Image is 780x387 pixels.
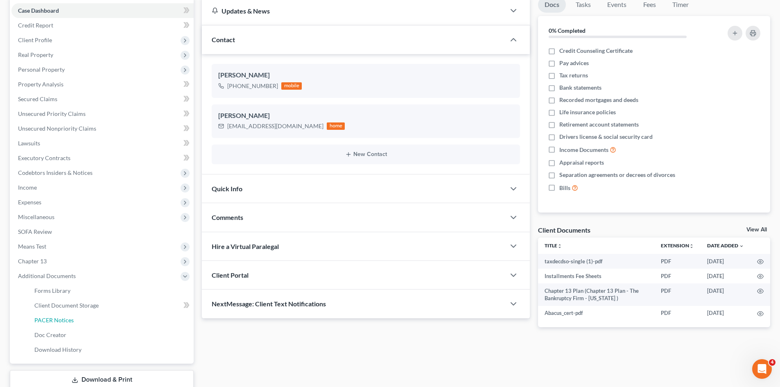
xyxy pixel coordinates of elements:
[559,171,675,179] span: Separation agreements or decrees of divorces
[746,227,767,233] a: View All
[654,306,701,321] td: PDF
[18,22,53,29] span: Credit Report
[18,125,96,132] span: Unsecured Nonpriority Claims
[28,283,194,298] a: Forms Library
[559,133,653,141] span: Drivers license & social security card
[559,146,608,154] span: Income Documents
[538,226,590,234] div: Client Documents
[689,244,694,249] i: unfold_more
[701,283,751,306] td: [DATE]
[18,243,46,250] span: Means Test
[34,346,81,353] span: Download History
[227,82,278,89] span: [PHONE_NUMBER]
[11,121,194,136] a: Unsecured Nonpriority Claims
[212,242,279,250] span: Hire a Virtual Paralegal
[18,184,37,191] span: Income
[752,359,772,379] iframe: Intercom live chat
[549,27,586,34] strong: 0% Completed
[18,228,52,235] span: SOFA Review
[18,169,93,176] span: Codebtors Insiders & Notices
[769,359,775,366] span: 4
[538,306,654,321] td: Abacus_cert-pdf
[212,300,326,308] span: NextMessage: Client Text Notifications
[28,298,194,313] a: Client Document Storage
[11,3,194,18] a: Case Dashboard
[18,110,86,117] span: Unsecured Priority Claims
[11,18,194,33] a: Credit Report
[218,70,513,80] div: [PERSON_NAME]
[34,302,99,309] span: Client Document Storage
[212,213,243,221] span: Comments
[559,184,570,192] span: Bills
[18,272,76,279] span: Additional Documents
[707,242,744,249] a: Date Added expand_more
[559,71,588,79] span: Tax returns
[538,269,654,283] td: Installments Fee Sheets
[557,244,562,249] i: unfold_more
[218,111,513,121] div: [PERSON_NAME]
[227,122,323,130] div: [EMAIL_ADDRESS][DOMAIN_NAME]
[18,140,40,147] span: Lawsuits
[654,254,701,269] td: PDF
[701,254,751,269] td: [DATE]
[281,82,302,90] div: mobile
[559,84,601,92] span: Bank statements
[559,96,638,104] span: Recorded mortgages and deeds
[28,328,194,342] a: Doc Creator
[538,283,654,306] td: Chapter 13 Plan (Chapter 13 Plan - The Bankruptcy Firm - [US_STATE] )
[559,120,639,129] span: Retirement account statements
[559,47,633,55] span: Credit Counseling Certificate
[559,158,604,167] span: Appraisal reports
[11,151,194,165] a: Executory Contracts
[18,258,47,265] span: Chapter 13
[34,287,70,294] span: Forms Library
[212,271,249,279] span: Client Portal
[661,242,694,249] a: Extensionunfold_more
[739,244,744,249] i: expand_more
[212,36,235,43] span: Contact
[18,36,52,43] span: Client Profile
[11,77,194,92] a: Property Analysis
[327,122,345,130] div: home
[18,66,65,73] span: Personal Property
[11,136,194,151] a: Lawsuits
[538,254,654,269] td: taxdecdso-single (1)-pdf
[212,7,495,15] div: Updates & News
[559,59,589,67] span: Pay advices
[28,313,194,328] a: PACER Notices
[559,108,616,116] span: Life insurance policies
[654,283,701,306] td: PDF
[11,106,194,121] a: Unsecured Priority Claims
[701,269,751,283] td: [DATE]
[18,213,54,220] span: Miscellaneous
[545,242,562,249] a: Titleunfold_more
[654,269,701,283] td: PDF
[11,92,194,106] a: Secured Claims
[18,95,57,102] span: Secured Claims
[212,185,242,192] span: Quick Info
[18,199,41,206] span: Expenses
[18,81,63,88] span: Property Analysis
[11,224,194,239] a: SOFA Review
[34,331,66,338] span: Doc Creator
[28,342,194,357] a: Download History
[18,51,53,58] span: Real Property
[701,306,751,321] td: [DATE]
[18,7,59,14] span: Case Dashboard
[34,317,74,324] span: PACER Notices
[218,151,513,158] button: New Contact
[18,154,70,161] span: Executory Contracts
